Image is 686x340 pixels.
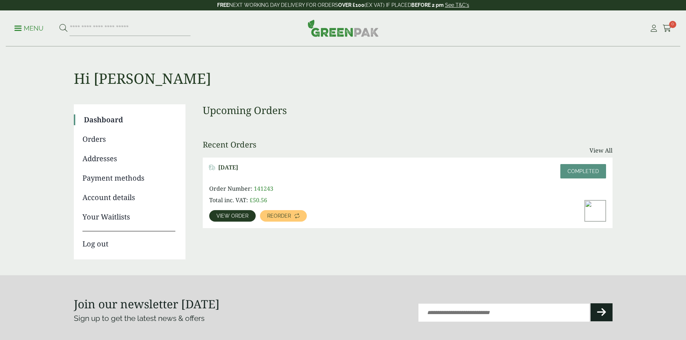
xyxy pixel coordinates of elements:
strong: Join our newsletter [DATE] [74,296,220,312]
span: [DATE] [218,164,238,171]
h3: Upcoming Orders [203,104,613,117]
a: Reorder [260,210,307,222]
span: 0 [669,21,676,28]
a: Menu [14,24,44,31]
p: Menu [14,24,44,33]
span: Total inc. VAT: [209,196,248,204]
a: 0 [663,23,672,34]
a: See T&C's [445,2,469,8]
h1: Hi [PERSON_NAME] [74,47,613,87]
span: Reorder [267,213,291,218]
strong: FREE [217,2,229,8]
span: £ [250,196,253,204]
i: My Account [649,25,658,32]
span: Completed [568,168,599,174]
i: Cart [663,25,672,32]
a: Log out [82,231,175,249]
a: Dashboard [84,114,175,125]
h3: Recent Orders [203,140,256,149]
a: Account details [82,192,175,203]
img: Large-Kraft-Chicken-Box-with-Chicken-and-Chips-300x200.jpg [585,200,606,221]
a: Payment methods [82,173,175,183]
span: Order Number: [209,185,252,192]
p: Sign up to get the latest news & offers [74,313,316,324]
a: View All [589,146,613,155]
strong: BEFORE 2 pm [411,2,444,8]
span: View order [216,213,248,218]
bdi: 50.56 [250,196,267,204]
a: View order [209,210,256,222]
a: Orders [82,134,175,145]
img: GreenPak Supplies [308,19,379,37]
strong: OVER £100 [338,2,364,8]
a: Addresses [82,153,175,164]
a: Your Waitlists [82,212,175,222]
span: 141243 [254,185,273,192]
